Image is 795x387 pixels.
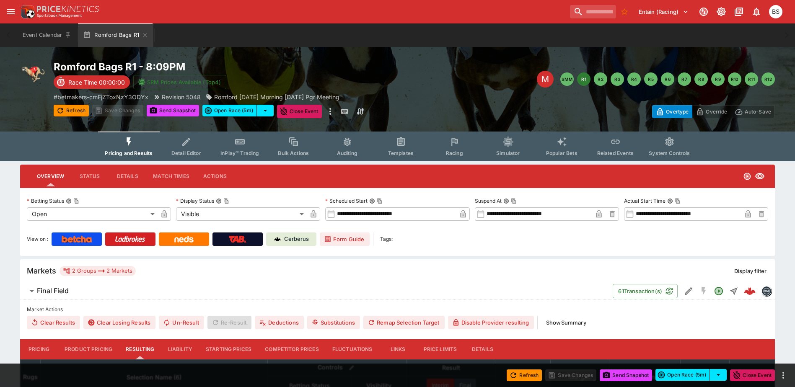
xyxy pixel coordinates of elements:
button: 61Transaction(s) [613,284,678,298]
p: Overtype [666,107,689,116]
span: Bulk Actions [278,150,309,156]
span: Auditing [337,150,357,156]
button: Actions [196,166,234,186]
p: Revision 5048 [162,93,201,101]
button: Final Field [20,283,613,299]
img: Sportsbook Management [37,14,82,18]
img: TabNZ [229,236,246,243]
button: Clear Losing Results [83,316,155,329]
button: No Bookmarks [618,5,631,18]
div: Edit Meeting [537,71,554,88]
div: betmakers [761,286,772,296]
svg: Open [743,172,751,181]
button: Competitor Prices [258,339,326,359]
img: greyhound_racing.png [20,60,47,87]
button: Price Limits [417,339,464,359]
h5: Markets [27,266,56,276]
button: Scheduled StartCopy To Clipboard [369,198,375,204]
img: Cerberus [274,236,281,243]
button: Auto-Save [731,105,775,118]
span: Simulator [496,150,520,156]
img: PriceKinetics [37,6,99,12]
a: Form Guide [320,232,370,246]
label: Tags: [380,232,393,246]
img: PriceKinetics Logo [18,3,35,20]
button: Notifications [749,4,764,19]
button: Betting StatusCopy To Clipboard [66,198,72,204]
button: Display filter [729,264,772,278]
button: Overtype [652,105,692,118]
button: Fluctuations [326,339,379,359]
button: R10 [728,72,741,86]
button: Copy To Clipboard [223,198,229,204]
h6: Final Field [37,286,69,295]
button: SRM Prices Available (Top4) [133,75,226,89]
button: select merge strategy [257,105,274,116]
button: Copy To Clipboard [377,198,383,204]
button: Documentation [731,4,746,19]
img: Ladbrokes [115,236,145,243]
label: Market Actions [27,303,768,316]
button: R12 [761,72,775,86]
button: Un-Result [159,316,204,329]
a: ddd86d3a-21b4-419c-9fb4-bc2fa02e6221 [741,283,758,299]
p: Suspend At [475,197,502,204]
th: Result [407,359,496,376]
div: split button [202,105,274,116]
div: split button [655,369,727,381]
span: Detail Editor [171,150,201,156]
button: Open Race (5m) [202,105,257,116]
span: Related Events [597,150,634,156]
button: Clear Results [27,316,80,329]
button: R7 [678,72,691,86]
p: Display Status [176,197,214,204]
p: Cerberus [284,235,309,243]
a: Cerberus [266,232,316,246]
svg: Visible [755,171,765,181]
p: Actual Start Time [624,197,666,204]
span: Popular Bets [546,150,577,156]
img: logo-cerberus--red.svg [744,285,756,297]
button: Suspend AtCopy To Clipboard [503,198,509,204]
button: SMM [560,72,574,86]
button: Remap Selection Target [363,316,445,329]
button: Romford Bags R1 [78,23,153,47]
button: R6 [661,72,674,86]
button: R3 [611,72,624,86]
button: more [778,370,788,380]
button: R4 [627,72,641,86]
span: System Controls [649,150,690,156]
div: Brendan Scoble [769,5,782,18]
button: Liability [161,339,199,359]
button: R11 [745,72,758,86]
img: betmakers [762,286,771,296]
img: Betcha [62,236,92,243]
button: select merge strategy [710,369,727,381]
button: Toggle light/dark mode [714,4,729,19]
button: Details [464,339,501,359]
button: ShowSummary [541,316,591,329]
p: Romford [DATE] Morning [DATE] Pgr Meeting [214,93,339,101]
button: Copy To Clipboard [511,198,517,204]
span: Re-Result [207,316,251,329]
button: R1 [577,72,590,86]
button: R5 [644,72,658,86]
p: Race Time 00:00:00 [68,78,125,87]
div: Event type filters [98,132,697,161]
button: Copy To Clipboard [73,198,79,204]
th: Controls [268,359,407,376]
div: Start From [652,105,775,118]
button: more [325,105,335,118]
button: Bulk edit [346,362,357,373]
p: Auto-Save [745,107,771,116]
button: Match Times [146,166,196,186]
div: Romford Saturday Morning 23Rd August 2025 Pgr Meeting [206,93,339,101]
div: 2 Groups 2 Markets [63,266,132,276]
button: R8 [694,72,708,86]
button: Disable Provider resulting [448,316,534,329]
button: Brendan Scoble [767,3,785,21]
label: View on : [27,232,48,246]
p: Override [706,107,727,116]
button: Display StatusCopy To Clipboard [216,198,222,204]
h2: Copy To Clipboard [54,60,414,73]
